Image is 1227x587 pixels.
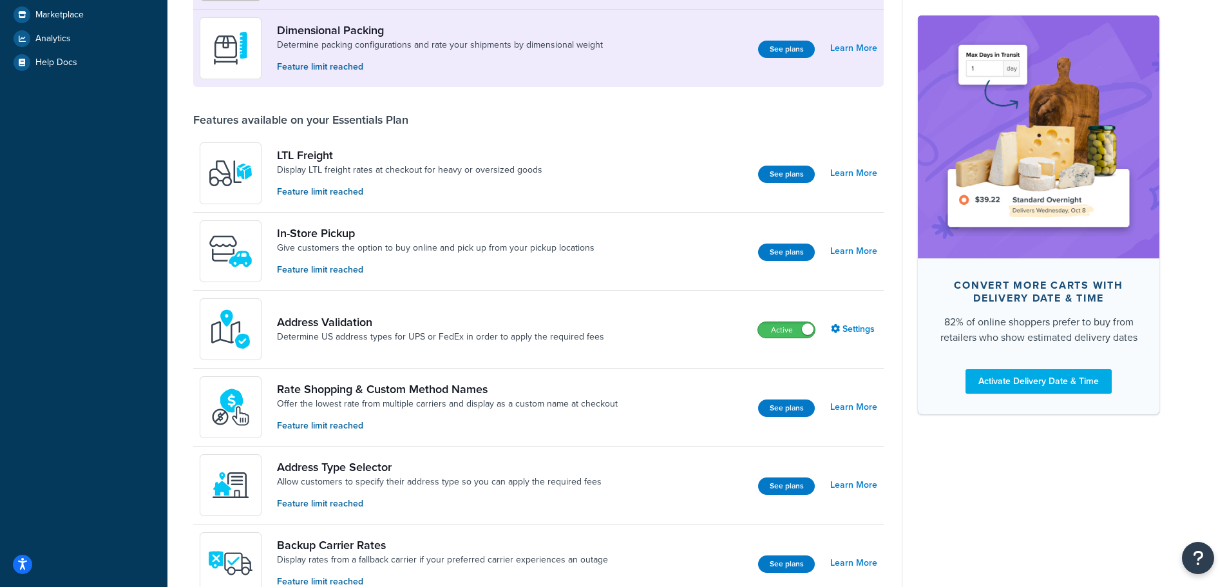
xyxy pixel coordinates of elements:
[10,3,158,26] a: Marketplace
[277,460,602,474] a: Address Type Selector
[277,226,594,240] a: In-Store Pickup
[208,151,253,196] img: y79ZsPf0fXUFUhFXDzUgf+ktZg5F2+ohG75+v3d2s1D9TjoU8PiyCIluIjV41seZevKCRuEjTPPOKHJsQcmKCXGdfprl3L4q7...
[277,23,603,37] a: Dimensional Packing
[277,60,603,74] p: Feature limit reached
[830,242,877,260] a: Learn More
[830,554,877,572] a: Learn More
[277,382,618,396] a: Rate Shopping & Custom Method Names
[208,385,253,430] img: icon-duo-feat-rate-shopping-ecdd8bed.png
[277,164,542,177] a: Display LTL freight rates at checkout for heavy or oversized goods
[277,497,602,511] p: Feature limit reached
[277,263,594,277] p: Feature limit reached
[10,51,158,74] a: Help Docs
[831,320,877,338] a: Settings
[758,399,815,417] button: See plans
[277,398,618,410] a: Offer the lowest rate from multiple carriers and display as a custom name at checkout
[758,166,815,183] button: See plans
[277,242,594,255] a: Give customers the option to buy online and pick up from your pickup locations
[830,39,877,57] a: Learn More
[758,555,815,573] button: See plans
[193,113,408,127] div: Features available on your Essentials Plan
[208,463,253,508] img: wNXZ4XiVfOSSwAAAABJRU5ErkJggg==
[1182,542,1214,574] button: Open Resource Center
[35,10,84,21] span: Marketplace
[277,148,542,162] a: LTL Freight
[277,553,608,566] a: Display rates from a fallback carrier if your preferred carrier experiences an outage
[277,185,542,199] p: Feature limit reached
[758,41,815,58] button: See plans
[277,331,604,343] a: Determine US address types for UPS or FedEx in order to apply the required fees
[965,369,1112,393] a: Activate Delivery Date & Time
[208,307,253,352] img: kIG8fy0lQAAAABJRU5ErkJggg==
[830,164,877,182] a: Learn More
[277,39,603,52] a: Determine packing configurations and rate your shipments by dimensional weight
[758,322,815,338] label: Active
[35,34,71,44] span: Analytics
[830,476,877,494] a: Learn More
[938,314,1139,345] div: 82% of online shoppers prefer to buy from retailers who show estimated delivery dates
[758,244,815,261] button: See plans
[35,57,77,68] span: Help Docs
[830,398,877,416] a: Learn More
[208,541,253,586] img: icon-duo-feat-backup-carrier-4420b188.png
[937,35,1140,238] img: feature-image-ddt-36eae7f7280da8017bfb280eaccd9c446f90b1fe08728e4019434db127062ab4.png
[208,229,253,274] img: wfgcfpwTIucLEAAAAASUVORK5CYII=
[277,419,618,433] p: Feature limit reached
[758,477,815,495] button: See plans
[208,26,253,71] img: DTVBYsAAAAAASUVORK5CYII=
[10,27,158,50] a: Analytics
[277,476,602,488] a: Allow customers to specify their address type so you can apply the required fees
[938,278,1139,304] div: Convert more carts with delivery date & time
[277,315,604,329] a: Address Validation
[277,538,608,552] a: Backup Carrier Rates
